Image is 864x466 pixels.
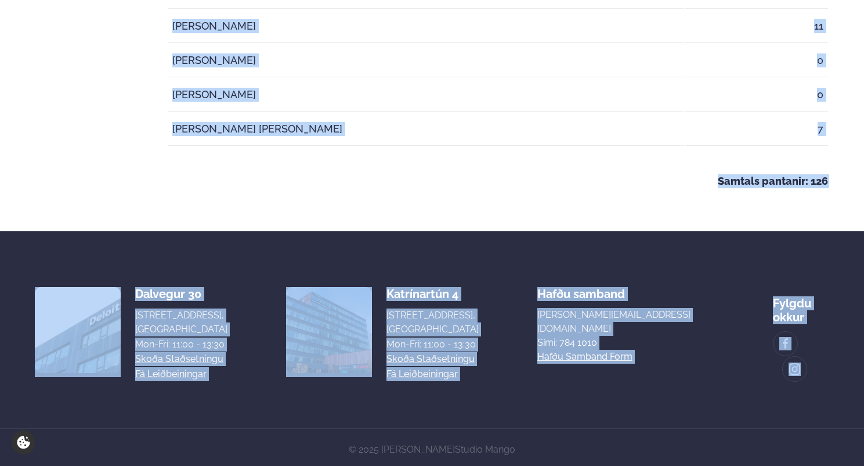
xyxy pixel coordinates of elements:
[773,287,829,324] div: Fylgdu okkur
[386,338,479,352] div: Mon-Fri: 11:00 - 13:30
[349,444,515,455] span: © 2025 [PERSON_NAME]
[135,352,223,366] a: Skoða staðsetningu
[685,10,828,43] td: 11
[537,350,632,364] a: Hafðu samband form
[779,337,792,350] img: image alt
[718,175,828,187] strong: Samtals pantanir: 126
[135,309,227,336] div: [STREET_ADDRESS], [GEOGRAPHIC_DATA]
[455,444,515,455] a: Studio Mango
[35,287,121,373] img: image alt
[168,44,684,77] td: [PERSON_NAME]
[12,431,35,454] a: Cookie settings
[135,367,207,381] a: Fá leiðbeiningar
[386,352,475,366] a: Skoða staðsetningu
[286,287,372,373] img: image alt
[135,338,227,352] div: Mon-Fri: 11:00 - 13:30
[537,308,714,336] a: [PERSON_NAME][EMAIL_ADDRESS][DOMAIN_NAME]
[168,78,684,112] td: [PERSON_NAME]
[537,336,714,350] p: Sími: 784 1010
[783,357,807,381] a: image alt
[386,309,479,336] div: [STREET_ADDRESS], [GEOGRAPHIC_DATA]
[685,113,828,146] td: 7
[685,78,828,112] td: 0
[386,287,479,301] div: Katrínartún 4
[685,44,828,77] td: 0
[135,287,227,301] div: Dalvegur 30
[773,332,798,356] a: image alt
[789,363,801,376] img: image alt
[168,113,684,146] td: [PERSON_NAME] [PERSON_NAME]
[386,367,458,381] a: Fá leiðbeiningar
[537,278,625,301] span: Hafðu samband
[168,10,684,43] td: [PERSON_NAME]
